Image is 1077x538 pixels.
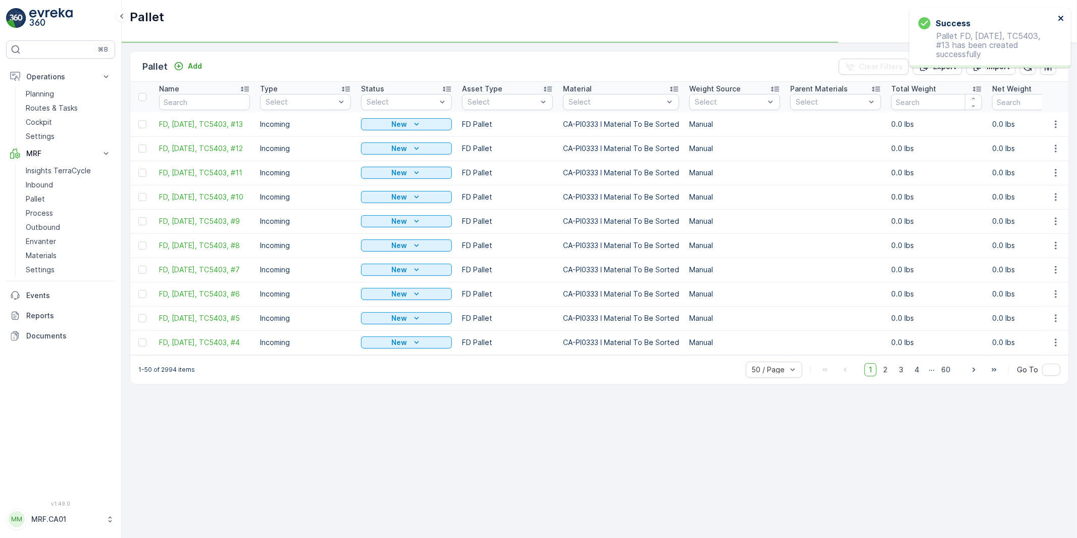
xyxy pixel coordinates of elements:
[255,136,356,161] td: Incoming
[159,119,250,129] a: FD, Aug 27, 2025, TC5403, #13
[130,9,164,25] p: Pallet
[684,306,785,330] td: Manual
[684,185,785,209] td: Manual
[790,84,848,94] p: Parent Materials
[255,233,356,258] td: Incoming
[361,239,452,252] button: New
[392,289,407,299] p: New
[26,131,55,141] p: Settings
[392,168,407,178] p: New
[839,59,909,75] button: Clear Filters
[457,282,558,306] td: FD Pallet
[159,143,250,154] span: FD, [DATE], TC5403, #12
[361,336,452,349] button: New
[138,338,146,347] div: Toggle Row Selected
[558,258,684,282] td: CA-PI0333 I Material To Be Sorted
[392,192,407,202] p: New
[26,236,56,247] p: Envanter
[159,216,250,226] span: FD, [DATE], TC5403, #9
[26,180,53,190] p: Inbound
[462,84,502,94] p: Asset Type
[260,84,278,94] p: Type
[859,62,903,72] p: Clear Filters
[392,216,407,226] p: New
[684,258,785,282] td: Manual
[159,119,250,129] span: FD, [DATE], TC5403, #13
[684,161,785,185] td: Manual
[159,143,250,154] a: FD, Aug 27, 2025, TC5403, #12
[29,8,73,28] img: logo_light-DOdMpM7g.png
[992,84,1032,94] p: Net Weight
[558,112,684,136] td: CA-PI0333 I Material To Be Sorted
[558,306,684,330] td: CA-PI0333 I Material To Be Sorted
[457,258,558,282] td: FD Pallet
[558,185,684,209] td: CA-PI0333 I Material To Be Sorted
[937,363,955,376] span: 60
[558,136,684,161] td: CA-PI0333 I Material To Be Sorted
[22,192,115,206] a: Pallet
[796,97,865,107] p: Select
[26,149,95,159] p: MRF
[6,501,115,507] span: v 1.49.0
[159,168,250,178] a: FD, Aug 27, 2025, TC5403, #11
[26,194,45,204] p: Pallet
[159,289,250,299] span: FD, [DATE], TC5403, #6
[891,94,982,110] input: Search
[361,142,452,155] button: New
[159,265,250,275] a: FD, Aug 27, 2025, TC5403, #7
[98,45,108,54] p: ⌘B
[22,178,115,192] a: Inbound
[22,263,115,277] a: Settings
[26,222,60,232] p: Outbound
[558,161,684,185] td: CA-PI0333 I Material To Be Sorted
[159,94,250,110] input: Search
[457,233,558,258] td: FD Pallet
[392,265,407,275] p: New
[886,330,987,355] td: 0.0 lbs
[569,97,663,107] p: Select
[886,233,987,258] td: 0.0 lbs
[138,314,146,322] div: Toggle Row Selected
[886,136,987,161] td: 0.0 lbs
[684,136,785,161] td: Manual
[159,168,250,178] span: FD, [DATE], TC5403, #11
[684,209,785,233] td: Manual
[894,363,908,376] span: 3
[159,265,250,275] span: FD, [DATE], TC5403, #7
[1058,14,1065,24] button: close
[361,264,452,276] button: New
[558,209,684,233] td: CA-PI0333 I Material To Be Sorted
[886,258,987,282] td: 0.0 lbs
[6,326,115,346] a: Documents
[138,266,146,274] div: Toggle Row Selected
[684,233,785,258] td: Manual
[684,330,785,355] td: Manual
[159,192,250,202] a: FD, Aug 27, 2025, TC5403, #10
[159,240,250,251] a: FD, Aug 27, 2025, TC5403, #8
[138,193,146,201] div: Toggle Row Selected
[22,164,115,178] a: Insights TerraCycle
[255,161,356,185] td: Incoming
[886,161,987,185] td: 0.0 lbs
[22,87,115,101] a: Planning
[22,101,115,115] a: Routes & Tasks
[255,306,356,330] td: Incoming
[886,306,987,330] td: 0.0 lbs
[457,185,558,209] td: FD Pallet
[26,251,57,261] p: Materials
[266,97,335,107] p: Select
[26,265,55,275] p: Settings
[26,331,111,341] p: Documents
[468,97,537,107] p: Select
[255,258,356,282] td: Incoming
[159,337,250,348] span: FD, [DATE], TC5403, #4
[22,249,115,263] a: Materials
[879,363,892,376] span: 2
[457,306,558,330] td: FD Pallet
[26,89,54,99] p: Planning
[684,112,785,136] td: Manual
[6,8,26,28] img: logo
[170,60,206,72] button: Add
[26,117,52,127] p: Cockpit
[361,312,452,324] button: New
